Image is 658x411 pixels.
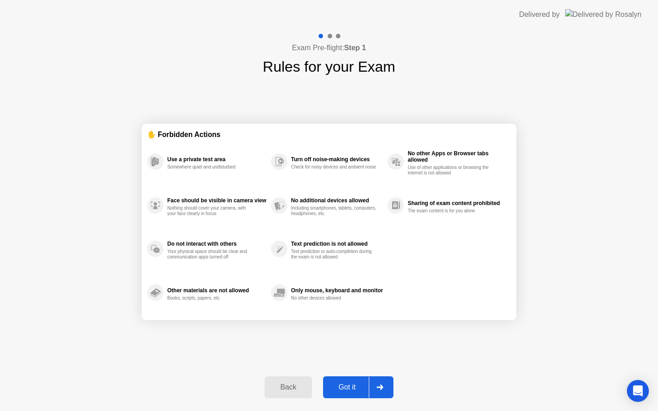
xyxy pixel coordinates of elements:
[147,129,511,140] div: ✋ Forbidden Actions
[167,156,266,163] div: Use a private test area
[408,150,506,163] div: No other Apps or Browser tabs allowed
[265,376,312,398] button: Back
[167,249,254,260] div: Your physical space should be clear and communication apps turned off
[408,200,506,206] div: Sharing of exam content prohibited
[167,241,266,247] div: Do not interact with others
[326,383,369,391] div: Got it
[408,208,494,214] div: The exam content is for you alone
[292,42,366,53] h4: Exam Pre-flight:
[344,44,366,52] b: Step 1
[263,56,395,78] h1: Rules for your Exam
[291,295,377,301] div: No other devices allowed
[408,165,494,176] div: Use of other applications or browsing the internet is not allowed
[167,197,266,204] div: Face should be visible in camera view
[627,380,649,402] div: Open Intercom Messenger
[291,205,377,216] div: Including smartphones, tablets, computers, headphones, etc.
[323,376,393,398] button: Got it
[291,287,383,294] div: Only mouse, keyboard and monitor
[291,164,377,170] div: Check for noisy devices and ambient noise
[291,197,383,204] div: No additional devices allowed
[565,9,642,20] img: Delivered by Rosalyn
[519,9,560,20] div: Delivered by
[267,383,309,391] div: Back
[291,249,377,260] div: Text prediction or auto-completion during the exam is not allowed
[291,156,383,163] div: Turn off noise-making devices
[291,241,383,247] div: Text prediction is not allowed
[167,295,254,301] div: Books, scripts, papers, etc
[167,164,254,170] div: Somewhere quiet and undisturbed
[167,287,266,294] div: Other materials are not allowed
[167,205,254,216] div: Nothing should cover your camera, with your face clearly in focus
